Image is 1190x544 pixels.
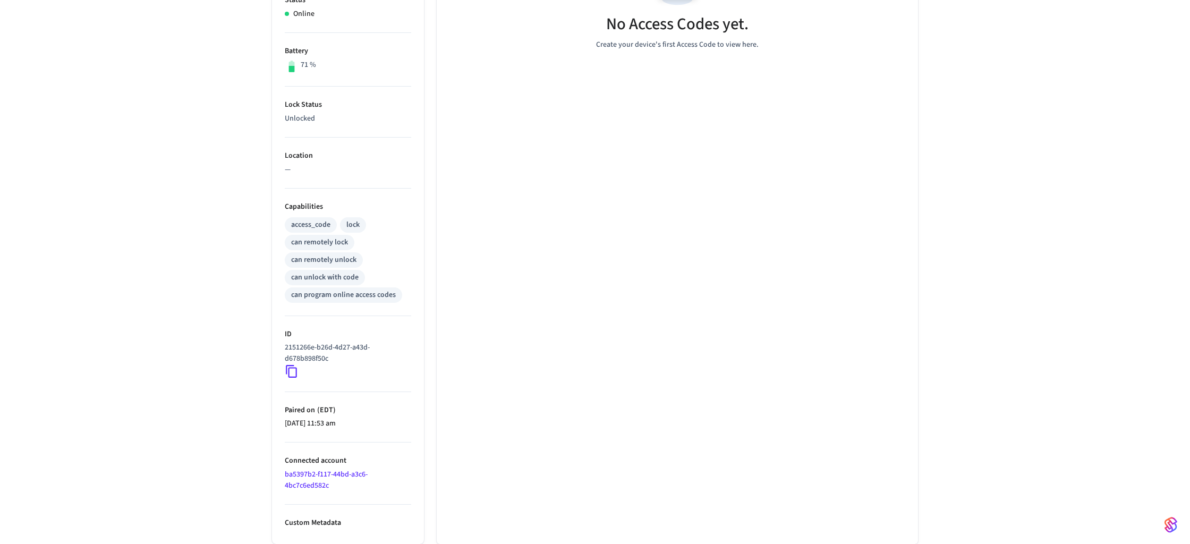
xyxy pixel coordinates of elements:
[285,517,411,529] p: Custom Metadata
[285,201,411,212] p: Capabilities
[285,113,411,124] p: Unlocked
[291,290,396,301] div: can program online access codes
[285,164,411,175] p: —
[285,46,411,57] p: Battery
[1164,516,1177,533] img: SeamLogoGradient.69752ec5.svg
[346,219,360,231] div: lock
[291,219,330,231] div: access_code
[596,39,759,50] p: Create your device's first Access Code to view here.
[285,342,407,364] p: 2151266e-b26d-4d27-a43d-d678b898f50c
[293,8,314,20] p: Online
[291,254,356,266] div: can remotely unlock
[291,237,348,248] div: can remotely lock
[285,418,411,429] p: [DATE] 11:53 am
[285,455,411,466] p: Connected account
[285,99,411,110] p: Lock Status
[285,329,411,340] p: ID
[315,405,336,415] span: ( EDT )
[285,150,411,161] p: Location
[285,469,368,491] a: ba5397b2-f117-44bd-a3c6-4bc7c6ed582c
[301,59,316,71] p: 71 %
[285,405,411,416] p: Paired on
[291,272,359,283] div: can unlock with code
[606,13,749,35] h5: No Access Codes yet.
